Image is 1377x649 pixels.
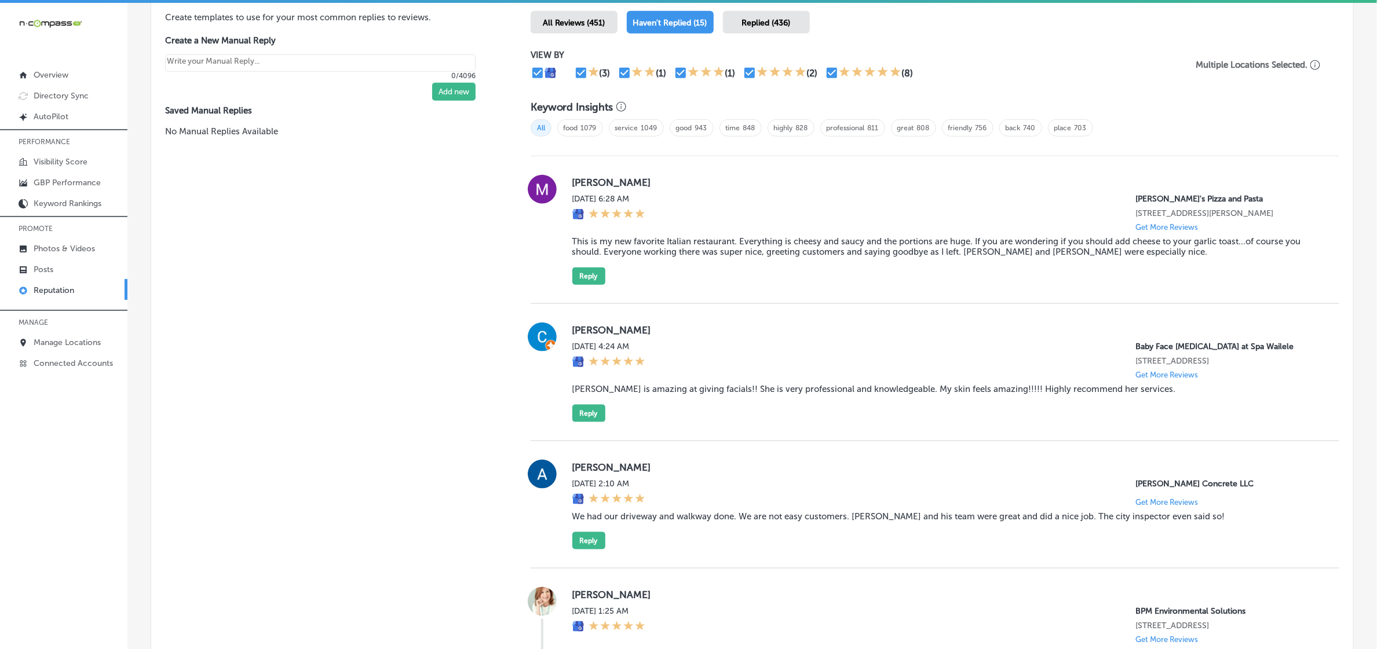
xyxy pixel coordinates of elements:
p: Manage Locations [34,338,101,347]
p: Get More Reviews [1135,498,1198,507]
a: 848 [743,124,755,132]
a: good [676,124,692,132]
div: 5 Stars [589,208,645,221]
a: 808 [917,124,930,132]
div: 1 Star [588,66,600,80]
p: Multiple Locations Selected. [1196,60,1307,70]
blockquote: We had our driveway and walkway done. We are not easy customers. [PERSON_NAME] and his team were ... [572,511,1321,522]
a: professional [827,124,865,132]
a: 1049 [641,124,658,132]
blockquote: This is my new favorite Italian restaurant. Everything is cheesy and saucy and the portions are h... [572,236,1321,257]
p: 1560 Woodlane Dr [1135,208,1321,218]
p: GBP Performance [34,178,101,188]
p: Connected Accounts [34,358,113,368]
p: Baby Face Skin Care at Spa Wailele [1135,342,1321,351]
a: food [564,124,578,132]
p: Create templates to use for your most common replies to reviews. [165,11,494,24]
button: Reply [572,405,605,422]
a: 828 [796,124,808,132]
label: [PERSON_NAME] [572,324,1321,336]
a: 703 [1075,124,1087,132]
label: [DATE] 1:25 AM [572,606,645,616]
label: [PERSON_NAME] [572,177,1321,188]
label: [PERSON_NAME] [572,461,1321,473]
a: place [1054,124,1072,132]
div: (8) [901,68,913,79]
a: 943 [695,124,707,132]
span: All [531,119,551,137]
div: 2 Stars [631,66,656,80]
span: Replied (436) [742,18,791,28]
p: Reputation [34,285,74,295]
div: (1) [725,68,735,79]
div: (1) [656,68,666,79]
p: 1895 Youngfield St. [1135,356,1321,366]
a: great [897,124,914,132]
img: 660ab0bf-5cc7-4cb8-ba1c-48b5ae0f18e60NCTV_CLogo_TV_Black_-500x88.png [19,18,82,29]
a: 756 [976,124,987,132]
p: Directory Sync [34,91,89,101]
blockquote: [PERSON_NAME] is amazing at giving facials!! She is very professional and knowledgeable. My skin ... [572,384,1321,394]
p: AutoPilot [34,112,68,122]
span: All Reviews (451) [543,18,605,28]
a: 1079 [581,124,597,132]
a: highly [774,124,793,132]
div: 4 Stars [757,66,806,80]
a: service [615,124,638,132]
a: 811 [868,124,879,132]
a: time [726,124,740,132]
div: 5 Stars [589,621,645,633]
p: Overview [34,70,68,80]
p: Posts [34,265,53,274]
label: Create a New Manual Reply [165,35,476,46]
p: Photos & Videos [34,244,95,254]
p: Get More Reviews [1135,223,1198,232]
button: Add new [432,83,476,101]
span: Haven't Replied (15) [633,18,707,28]
p: Keyword Rankings [34,199,101,208]
a: 740 [1024,124,1036,132]
button: Reply [572,267,605,285]
p: 0/4096 [165,72,476,80]
div: (2) [806,68,817,79]
label: [PERSON_NAME] [572,589,1321,600]
button: Reply [572,532,605,549]
div: (3) [600,68,611,79]
p: Ronnally's Pizza and Pasta [1135,194,1321,204]
a: friendly [948,124,973,132]
label: Saved Manual Replies [165,105,494,116]
div: 3 Stars [688,66,725,80]
p: No Manual Replies Available [165,125,494,138]
a: back [1006,124,1021,132]
label: [DATE] 4:24 AM [572,342,645,351]
textarea: Create your Quick Reply [165,54,476,72]
div: 5 Stars [589,356,645,369]
p: Get More Reviews [1135,635,1198,644]
p: 9066 SW 73rd Ct #2204 [1135,621,1321,630]
label: [DATE] 2:10 AM [572,479,645,489]
div: 5 Stars [589,493,645,506]
label: [DATE] 6:28 AM [572,194,645,204]
p: BPM Environmental Solutions [1135,606,1321,616]
p: Visibility Score [34,157,87,167]
p: Get More Reviews [1135,371,1198,379]
p: Tenold Concrete LLC [1135,479,1321,489]
p: VIEW BY [531,50,1178,60]
div: 5 Stars [839,66,901,80]
h3: Keyword Insights [531,101,613,113]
